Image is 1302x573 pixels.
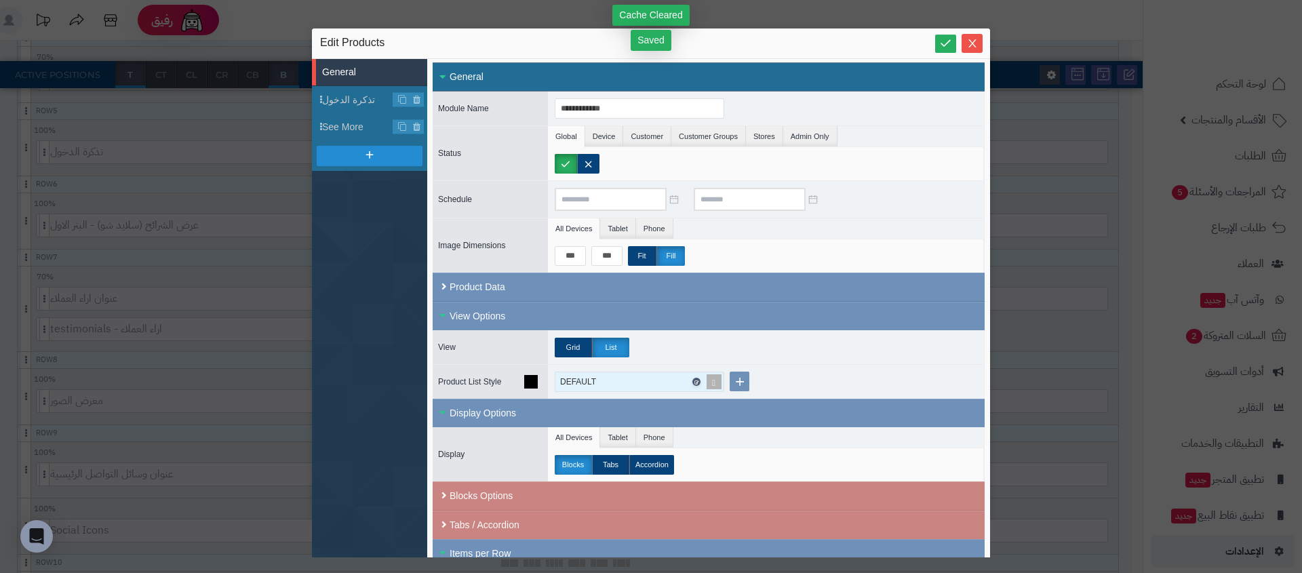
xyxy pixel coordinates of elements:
span: Edit Products [320,35,384,52]
li: Customer Groups [671,126,746,146]
li: Phone [636,427,673,448]
span: Module Name [438,104,489,113]
div: Display Options [433,399,985,427]
li: Admin Only [783,126,837,146]
div: Product Data [433,273,985,302]
li: Tablet [600,427,635,448]
span: Saved [637,33,665,47]
div: Tabs / Accordion [433,511,985,539]
label: List [592,338,629,357]
li: General [312,59,427,86]
div: View Options [433,302,985,330]
label: Fill [656,246,685,266]
li: Stores [746,126,783,146]
li: Global [548,126,585,146]
span: تذكرة الدخول [322,93,393,107]
button: Close [962,34,983,53]
div: Blocks Options [433,481,985,511]
span: View [438,342,456,352]
li: Phone [636,218,673,239]
li: All Devices [548,218,600,239]
span: Schedule [438,195,472,204]
div: DEFAULT [560,372,610,391]
label: Tabs [592,455,629,475]
span: Status [438,149,461,158]
li: Customer [623,126,671,146]
label: Grid [555,338,592,357]
label: Blocks [555,455,592,475]
li: All Devices [548,427,600,448]
label: Fit [628,246,656,266]
div: General [433,62,985,92]
span: See More [322,120,393,134]
div: Open Intercom Messenger [20,520,53,553]
li: Device [585,126,624,146]
div: Items per Row [433,539,985,568]
span: Image Dimensions [438,241,505,250]
li: Tablet [600,218,635,239]
span: Product List Style [438,377,501,387]
span: Display [438,450,465,459]
span: Cache Cleared [619,8,682,22]
label: Accordion [629,455,674,475]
